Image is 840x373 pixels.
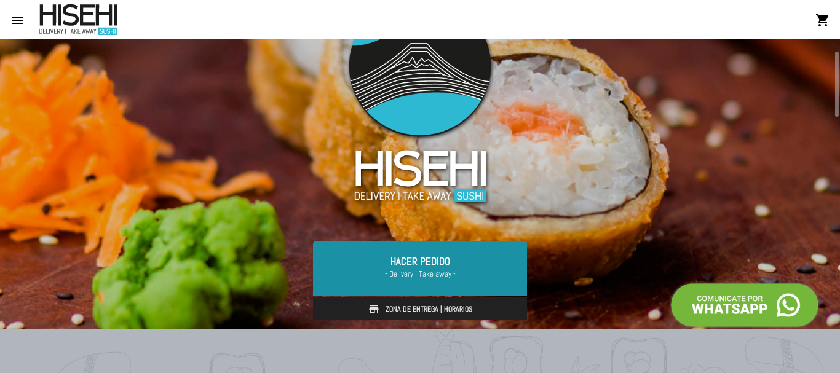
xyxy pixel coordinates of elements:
[10,13,25,28] mat-icon: menu
[313,241,527,295] a: Hacer Pedido
[368,303,380,315] img: store.svg
[668,280,822,330] img: call-whatsapp.png
[328,268,512,280] span: - Delivery | Take away -
[815,13,830,28] mat-icon: shopping_cart
[313,297,527,321] a: Zona de Entrega | Horarios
